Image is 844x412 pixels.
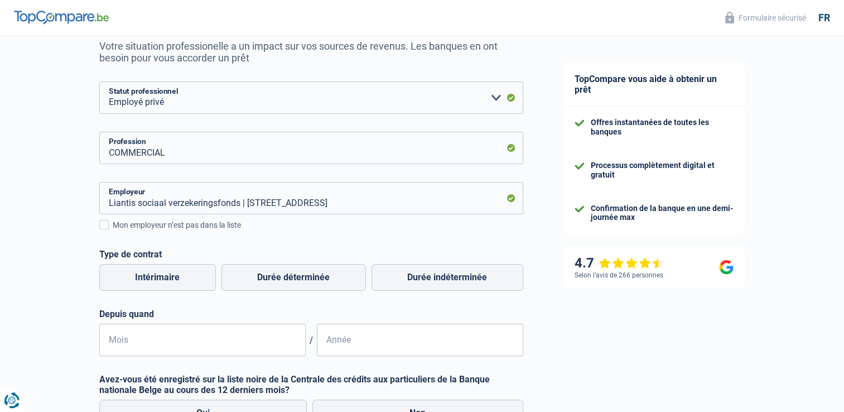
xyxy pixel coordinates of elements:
[591,204,734,223] div: Confirmation de la banque en une demi-journée max
[113,219,523,231] div: Mon employeur n’est pas dans la liste
[99,182,523,214] input: Cherchez votre employeur
[306,335,317,346] span: /
[221,264,366,291] label: Durée déterminée
[99,324,306,356] input: MM
[818,12,830,24] div: fr
[99,309,523,319] label: Depuis quand
[372,264,523,291] label: Durée indéterminée
[99,40,523,64] p: Votre situation professionelle a un impact sur vos sources de revenus. Les banques en ont besoin ...
[591,161,734,180] div: Processus complètement digital et gratuit
[317,324,523,356] input: AAAA
[718,8,813,27] button: Formulaire sécurisé
[575,255,664,271] div: 4.7
[575,271,663,279] div: Selon l’avis de 266 personnes
[99,264,216,291] label: Intérimaire
[563,63,745,107] div: TopCompare vous aide à obtenir un prêt
[99,374,523,395] label: Avez-vous été enregistré sur la liste noire de la Centrale des crédits aux particuliers de la Ban...
[14,11,109,24] img: TopCompare Logo
[591,118,734,137] div: Offres instantanées de toutes les banques
[99,249,523,260] label: Type de contrat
